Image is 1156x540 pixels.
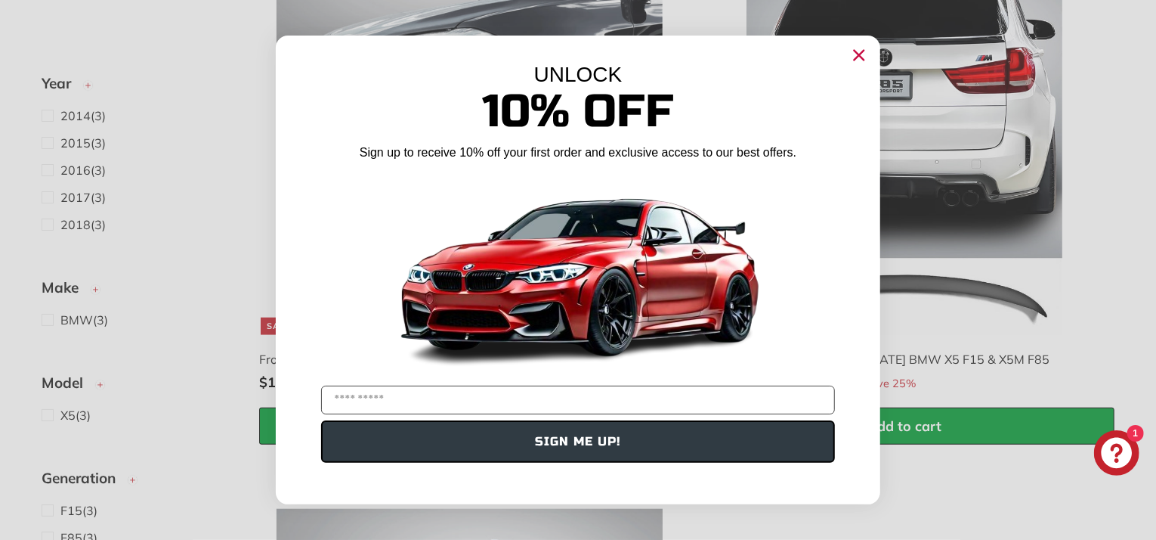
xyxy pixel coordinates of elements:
[534,63,623,86] span: UNLOCK
[360,146,796,159] span: Sign up to receive 10% off your first order and exclusive access to our best offers.
[847,43,871,67] button: Close dialog
[321,386,835,414] input: YOUR EMAIL
[389,167,767,380] img: Banner showing BMW 4 Series Body kit
[1090,430,1144,479] inbox-online-store-chat: Shopify online store chat
[321,421,835,463] button: SIGN ME UP!
[482,84,674,139] span: 10% Off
